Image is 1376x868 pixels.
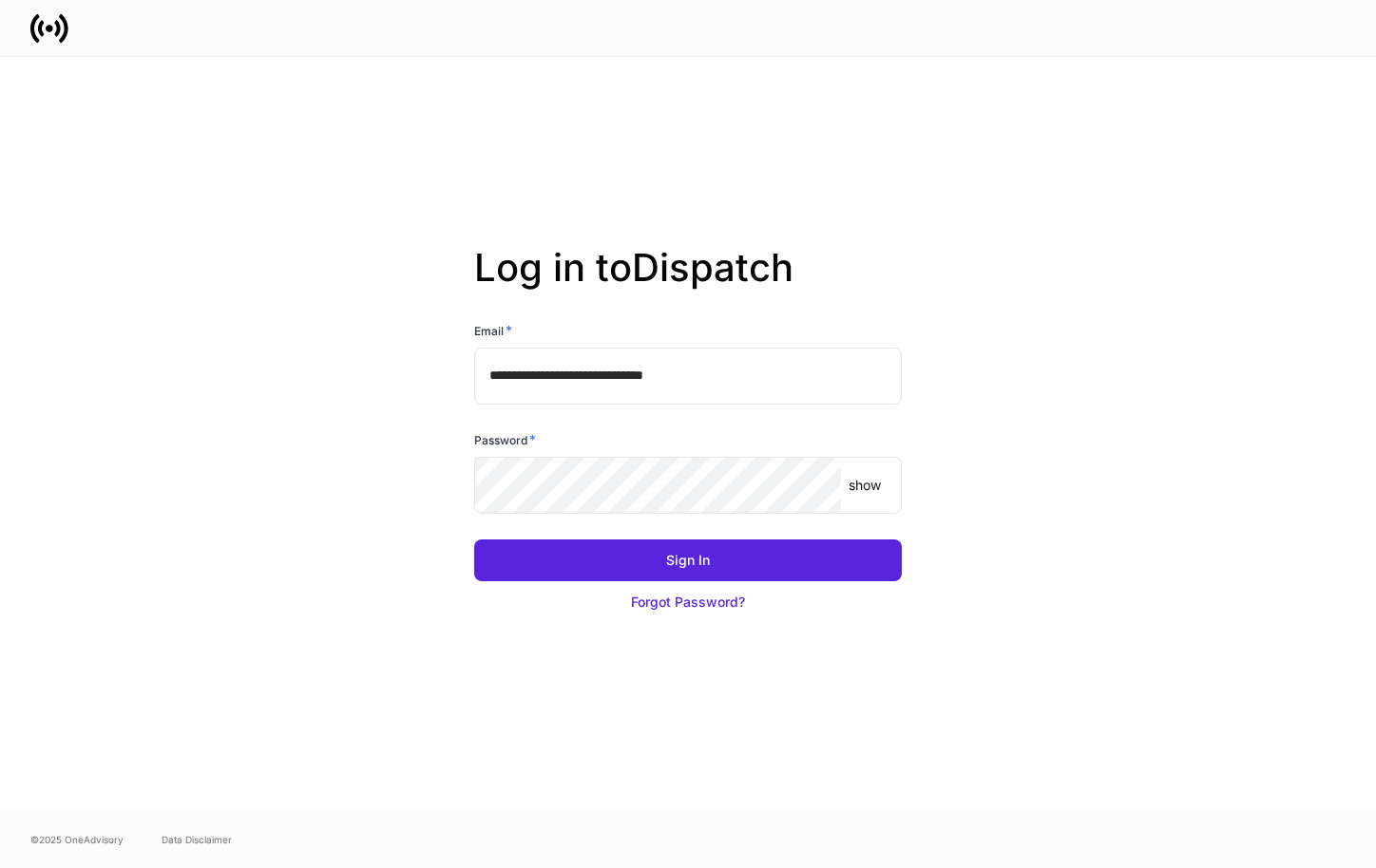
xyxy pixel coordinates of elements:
a: Data Disclaimer [162,832,232,847]
button: Forgot Password? [474,581,902,623]
div: Forgot Password? [631,593,745,612]
h6: Email [474,321,512,340]
h2: Log in to Dispatch [474,245,902,321]
button: Sign In [474,539,902,581]
div: Sign In [666,551,710,570]
h6: Password [474,430,536,449]
span: © 2025 OneAdvisory [30,832,124,847]
p: show [849,476,881,495]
